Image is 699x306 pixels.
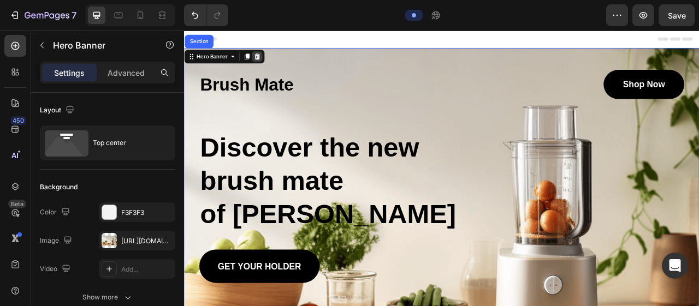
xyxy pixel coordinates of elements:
h2: Discover the new brush mate of [PERSON_NAME] [19,127,357,256]
p: Advanced [108,67,145,79]
a: Shop Now [534,50,636,87]
div: Section [5,11,33,17]
div: Undo/Redo [184,4,228,26]
div: Color [40,205,72,220]
div: Show more [82,292,133,303]
p: Settings [54,67,85,79]
button: Save [659,4,695,26]
div: Image [40,233,74,248]
p: Shop Now [558,61,612,77]
span: Save [668,11,686,20]
p: Hero Banner [53,39,146,52]
p: 7 [72,9,76,22]
div: Hero Banner [14,28,57,38]
div: Top center [93,130,159,155]
div: Add... [121,265,173,274]
div: Background [40,182,78,192]
button: 7 [4,4,81,26]
div: Beta [8,200,26,208]
div: Layout [40,103,76,118]
div: 450 [10,116,26,125]
div: Video [40,262,73,277]
div: Open Intercom Messenger [662,253,688,279]
iframe: Design area [184,31,699,306]
div: [URL][DOMAIN_NAME] [121,236,173,246]
div: F3F3F3 [121,208,173,218]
